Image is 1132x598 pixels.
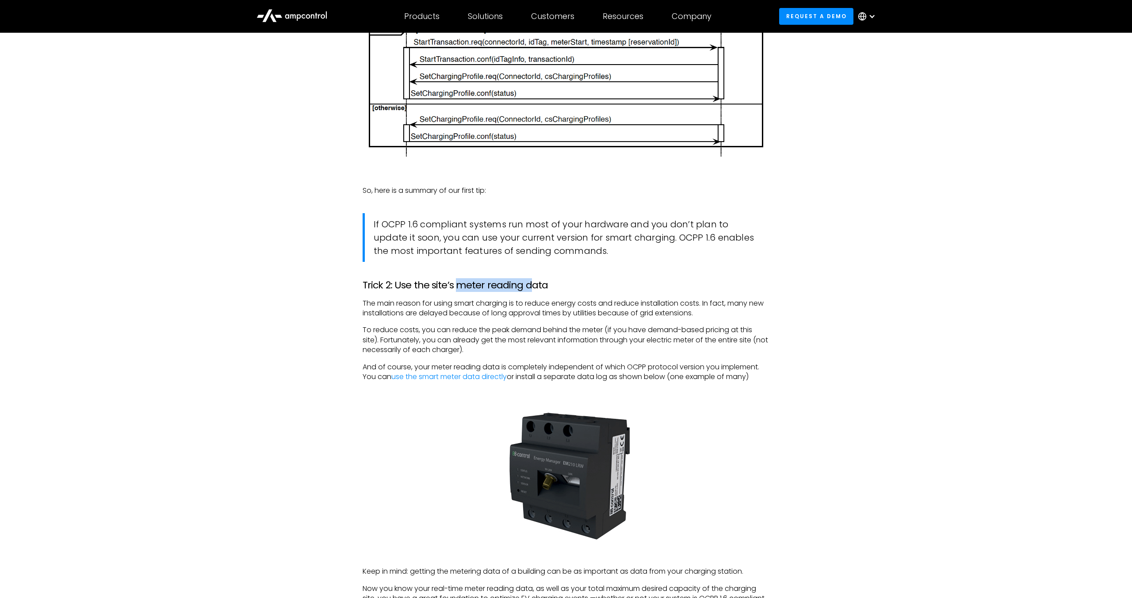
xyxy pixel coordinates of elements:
p: The main reason for using smart charging is to reduce energy costs and reduce installation costs.... [363,299,769,318]
p: To reduce costs, you can reduce the peak demand behind the meter (if you have demand-based pricin... [363,325,769,355]
div: Resources [603,11,643,21]
div: Solutions [468,11,503,21]
blockquote: If OCPP 1.6 compliant systems run most of your hardware and you don’t plan to update it soon, you... [363,213,769,262]
p: So, here is a summary of our first tip: [363,186,769,195]
div: Products [404,11,440,21]
a: Request a demo [779,8,853,24]
div: Customers [531,11,574,21]
p: Keep in mind: getting the metering data of a building can be as important as data from your charg... [363,567,769,576]
p: And of course, your meter reading data is completely independent of which OCPP protocol version y... [363,362,769,382]
div: Company [672,11,711,21]
a: use the smart meter data directly [391,372,507,382]
h3: Trick 2: Use the site’s meter reading data [363,280,769,291]
img: Example for data logger for OCPP 1.6 compliant systems [498,406,635,542]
